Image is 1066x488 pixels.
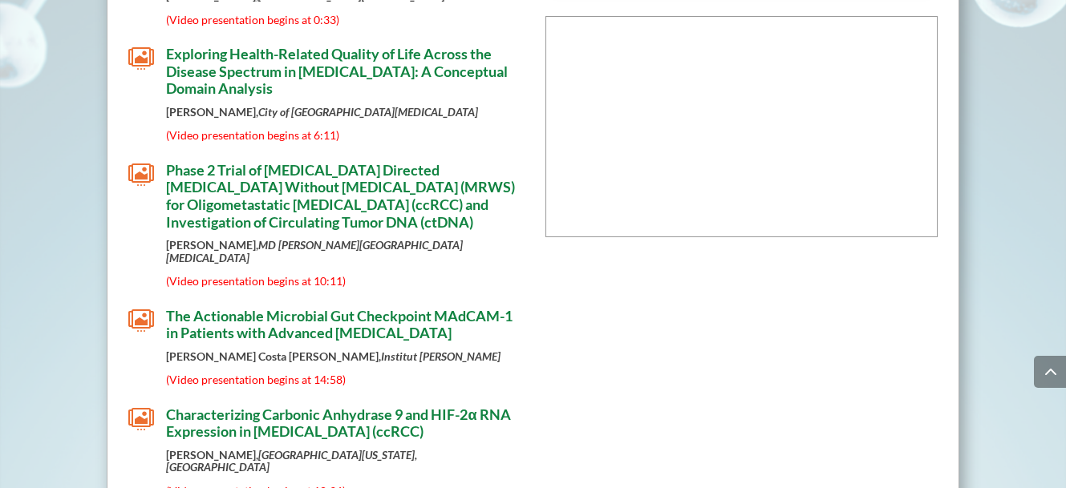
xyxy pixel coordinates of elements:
[166,128,339,142] span: (Video presentation begins at 6:11)
[166,13,339,26] span: (Video presentation begins at 0:33)
[420,349,501,363] em: [PERSON_NAME]
[166,448,417,474] strong: [PERSON_NAME],
[166,373,346,386] span: (Video presentation begins at 14:58)
[128,46,154,71] span: 
[166,161,515,231] span: Phase 2 Trial of [MEDICAL_DATA] Directed [MEDICAL_DATA] Without [MEDICAL_DATA] (MRWS) for Oligome...
[166,405,510,441] span: Characterizing Carbonic Anhydrase 9 and HIF-2α RNA Expression in [MEDICAL_DATA] (ccRCC)
[546,17,937,236] iframe: Rapid Oral Abstract Presentations | Kidney Cancer Research Summit 2025
[166,45,508,97] span: Exploring Health-Related Quality of Life Across the Disease Spectrum in [MEDICAL_DATA]: A Concept...
[166,349,501,363] strong: [PERSON_NAME] Costa [PERSON_NAME],
[166,274,346,288] span: (Video presentation begins at 10:11)
[128,406,154,432] span: 
[166,105,478,119] strong: [PERSON_NAME],
[166,238,463,264] em: MD [PERSON_NAME][GEOGRAPHIC_DATA][MEDICAL_DATA]
[128,308,154,333] span: 
[381,349,417,363] em: Institut
[166,238,463,264] strong: [PERSON_NAME],
[166,307,513,342] span: The Actionable Microbial Gut Checkpoint MAdCAM-1 in Patients with Advanced [MEDICAL_DATA]
[166,448,417,474] em: [GEOGRAPHIC_DATA][US_STATE], [GEOGRAPHIC_DATA]
[128,162,154,188] span: 
[258,105,478,119] em: City of [GEOGRAPHIC_DATA][MEDICAL_DATA]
